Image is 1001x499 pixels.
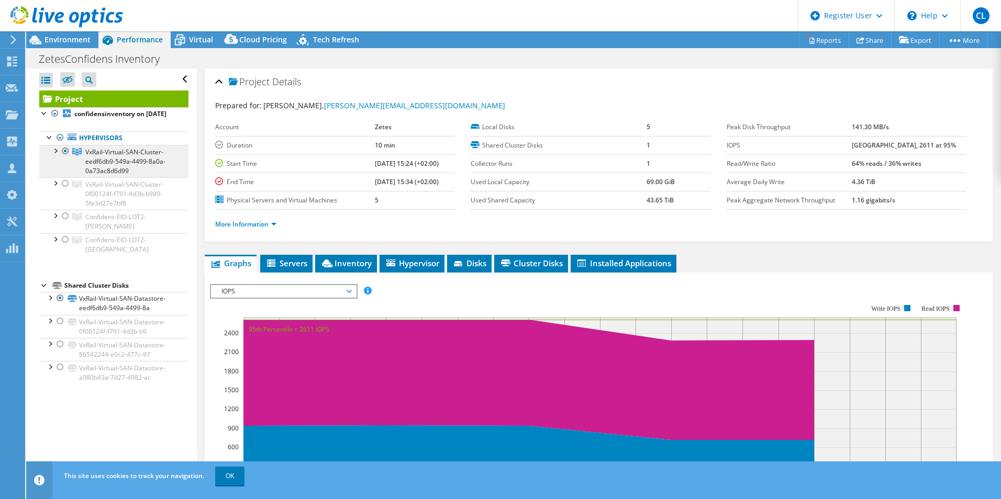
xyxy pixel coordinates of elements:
[324,100,505,110] a: [PERSON_NAME][EMAIL_ADDRESS][DOMAIN_NAME]
[265,258,307,268] span: Servers
[215,122,375,132] label: Account
[39,210,188,233] a: Confidens-EID-LOT2-Evere
[39,145,188,177] a: VxRail-Virtual-SAN-Cluster-eedf6db9-549a-4499-8a0a-0a73ac8d6d99
[313,35,359,44] span: Tech Refresh
[647,177,675,186] b: 69.00 GiB
[74,109,166,118] b: confidensinventory on [DATE]
[224,347,239,356] text: 2100
[727,158,852,169] label: Read/Write Ratio
[852,177,875,186] b: 4.36 TiB
[471,177,647,187] label: Used Local Capacity
[215,158,375,169] label: Start Time
[471,158,647,169] label: Collector Runs
[799,32,849,48] a: Reports
[852,159,921,168] b: 64% reads / 36% writes
[272,75,301,88] span: Details
[849,32,892,48] a: Share
[499,258,563,268] span: Cluster Disks
[39,131,188,145] a: Hypervisors
[576,258,671,268] span: Installed Applications
[39,177,188,210] a: VxRail-Virtual-SAN-Cluster-0f00124f-f791-4d3b-b989-5fe3d27e7bf8
[727,195,852,206] label: Peak Aggregate Network Throughput
[228,424,239,433] text: 900
[727,140,852,151] label: IOPS
[973,7,989,24] span: CL
[85,235,149,254] span: Confidens-EID-LOT2-[GEOGRAPHIC_DATA]
[471,122,647,132] label: Local Disks
[727,122,852,132] label: Peak Disk Throughput
[239,35,287,44] span: Cloud Pricing
[216,285,351,298] span: IOPS
[39,107,188,121] a: confidensinventory on [DATE]
[215,177,375,187] label: End Time
[727,177,852,187] label: Average Daily Write
[852,196,895,205] b: 1.16 gigabits/s
[375,159,439,168] b: [DATE] 15:24 (+02:00)
[471,140,647,151] label: Shared Cluster Disks
[39,292,188,315] a: VxRail-Virtual-SAN-Datastore-eedf6db9-549a-4499-8a
[64,279,188,292] div: Shared Cluster Disks
[224,328,239,337] text: 2400
[39,338,188,361] a: VxRail-Virtual-SAN-Datastore-86542244-e0c2-477c-97
[647,141,650,150] b: 1
[647,196,674,205] b: 43.65 TiB
[64,471,204,480] span: This site uses cookies to track your navigation.
[452,258,486,268] span: Disks
[39,90,188,107] a: Project
[85,180,163,208] span: VxRail-Virtual-SAN-Cluster-0f00124f-f791-4d3b-b989-5fe3d27e7bf8
[215,100,262,110] label: Prepared for:
[189,35,213,44] span: Virtual
[117,35,163,44] span: Performance
[39,361,188,384] a: VxRail-Virtual-SAN-Datastore-a980b43a-7d27-4982-ac
[375,141,395,150] b: 10 min
[85,148,165,175] span: VxRail-Virtual-SAN-Cluster-eedf6db9-549a-4499-8a0a-0a73ac8d6d99
[210,258,251,268] span: Graphs
[228,443,239,451] text: 600
[375,122,392,131] b: Zetes
[215,220,276,229] a: More Information
[215,467,244,485] a: OK
[939,32,988,48] a: More
[871,305,900,312] text: Write IOPS
[647,159,650,168] b: 1
[249,325,329,334] text: 95th Percentile = 2611 IOPS
[385,258,439,268] span: Hypervisor
[39,233,188,256] a: Confidens-EID-LOT2-Ruisbroek
[375,177,439,186] b: [DATE] 15:34 (+02:00)
[907,11,917,20] svg: \n
[34,53,176,65] h1: ZetesConfidens Inventory
[39,315,188,338] a: VxRail-Virtual-SAN-Datastore-0f00124f-f791-4d3b-b9
[852,141,956,150] b: [GEOGRAPHIC_DATA], 2611 at 95%
[921,305,950,312] text: Read IOPS
[224,367,239,376] text: 1800
[647,122,650,131] b: 5
[852,122,889,131] b: 141.30 MB/s
[224,385,239,394] text: 1500
[320,258,372,268] span: Inventory
[215,140,375,151] label: Duration
[263,100,505,110] span: [PERSON_NAME],
[471,195,647,206] label: Used Shared Capacity
[229,77,270,87] span: Project
[215,195,375,206] label: Physical Servers and Virtual Machines
[375,196,379,205] b: 5
[85,212,146,231] span: Confidens-EID-LOT2-[PERSON_NAME]
[45,35,91,44] span: Environment
[891,32,940,48] a: Export
[224,404,239,413] text: 1200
